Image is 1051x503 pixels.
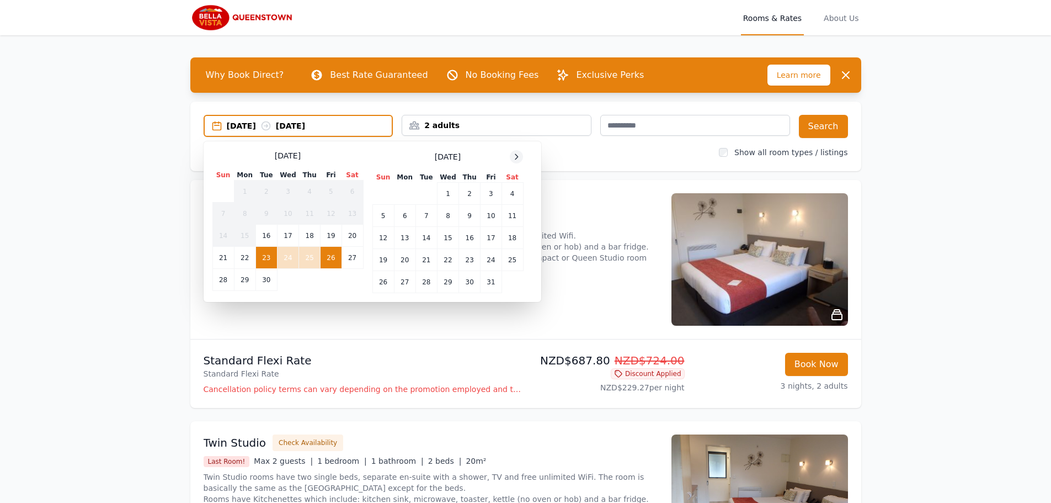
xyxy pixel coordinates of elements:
[459,183,481,205] td: 2
[212,269,234,291] td: 28
[481,249,502,271] td: 24
[767,65,830,86] span: Learn more
[212,247,234,269] td: 21
[342,225,363,247] td: 20
[576,68,644,82] p: Exclusive Perks
[204,384,521,395] p: Cancellation policy terms can vary depending on the promotion employed and the time of stay of th...
[415,271,437,293] td: 28
[372,172,394,183] th: Sun
[321,170,342,181] th: Fri
[321,225,342,247] td: 19
[204,456,250,467] span: Last Room!
[212,203,234,225] td: 7
[204,353,521,368] p: Standard Flexi Rate
[459,172,481,183] th: Thu
[212,225,234,247] td: 14
[459,227,481,249] td: 16
[466,68,539,82] p: No Booking Fees
[459,249,481,271] td: 23
[459,271,481,293] td: 30
[466,457,486,465] span: 20m²
[342,247,363,269] td: 27
[437,205,458,227] td: 8
[371,457,424,465] span: 1 bathroom |
[502,227,523,249] td: 18
[197,64,293,86] span: Why Book Direct?
[330,68,428,82] p: Best Rate Guaranteed
[277,247,298,269] td: 24
[277,170,298,181] th: Wed
[234,170,255,181] th: Mon
[530,382,685,393] p: NZD$229.27 per night
[204,368,521,379] p: Standard Flexi Rate
[394,172,415,183] th: Mon
[212,170,234,181] th: Sun
[234,181,255,203] td: 1
[317,457,367,465] span: 1 bedroom |
[481,205,502,227] td: 10
[428,457,462,465] span: 2 beds |
[342,170,363,181] th: Sat
[437,172,458,183] th: Wed
[437,271,458,293] td: 29
[299,247,321,269] td: 25
[234,225,255,247] td: 15
[321,181,342,203] td: 5
[234,203,255,225] td: 8
[299,203,321,225] td: 11
[415,205,437,227] td: 7
[611,368,685,379] span: Discount Applied
[255,269,277,291] td: 30
[693,380,848,391] p: 3 nights, 2 adults
[275,150,301,161] span: [DATE]
[394,249,415,271] td: 20
[734,148,847,157] label: Show all room types / listings
[435,151,461,162] span: [DATE]
[342,203,363,225] td: 13
[299,225,321,247] td: 18
[415,227,437,249] td: 14
[799,115,848,138] button: Search
[234,269,255,291] td: 29
[502,205,523,227] td: 11
[372,227,394,249] td: 12
[190,4,296,31] img: Bella Vista Queenstown
[227,120,392,131] div: [DATE] [DATE]
[204,435,266,451] h3: Twin Studio
[254,457,313,465] span: Max 2 guests |
[530,353,685,368] p: NZD$687.80
[502,172,523,183] th: Sat
[277,181,298,203] td: 3
[502,249,523,271] td: 25
[502,183,523,205] td: 4
[415,249,437,271] td: 21
[615,354,685,367] span: NZD$724.00
[273,435,343,451] button: Check Availability
[372,205,394,227] td: 5
[402,120,591,131] div: 2 adults
[321,203,342,225] td: 12
[299,181,321,203] td: 4
[481,227,502,249] td: 17
[277,203,298,225] td: 10
[481,172,502,183] th: Fri
[372,271,394,293] td: 26
[437,249,458,271] td: 22
[255,225,277,247] td: 16
[255,203,277,225] td: 9
[277,225,298,247] td: 17
[785,353,848,376] button: Book Now
[394,227,415,249] td: 13
[255,181,277,203] td: 2
[394,271,415,293] td: 27
[415,172,437,183] th: Tue
[321,247,342,269] td: 26
[299,170,321,181] th: Thu
[481,271,502,293] td: 31
[437,227,458,249] td: 15
[255,170,277,181] th: Tue
[342,181,363,203] td: 6
[394,205,415,227] td: 6
[481,183,502,205] td: 3
[234,247,255,269] td: 22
